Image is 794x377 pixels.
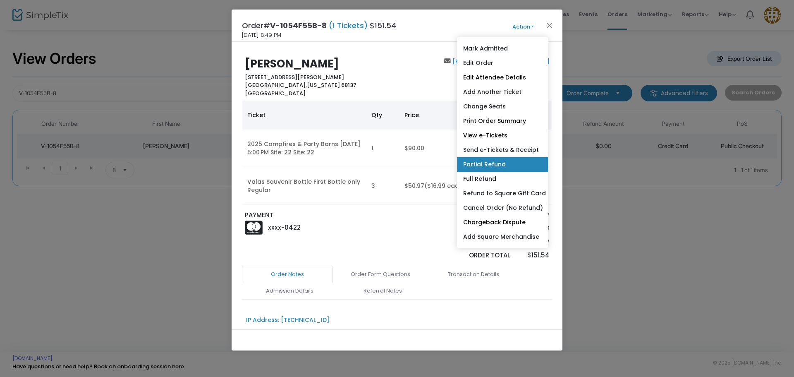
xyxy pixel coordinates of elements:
[242,101,552,205] div: Data table
[242,167,366,205] td: Valas Souvenir Bottle First Bottle only Regular
[245,81,307,89] span: [GEOGRAPHIC_DATA],
[335,266,426,283] a: Order Form Questions
[245,211,393,220] p: PAYMENT
[246,316,330,324] div: IP Address: [TECHNICAL_ID]
[366,167,399,205] td: 3
[440,224,510,232] p: Service Fee Total
[245,56,339,71] b: [PERSON_NAME]
[337,282,428,300] a: Referral Notes
[457,201,548,215] a: Cancel Order (No Refund)
[440,238,510,246] p: Tax Total
[451,58,550,65] a: [EMAIL_ADDRESS][DOMAIN_NAME]
[424,182,465,190] span: ($16.99 each)
[244,282,335,300] a: Admission Details
[518,251,549,260] p: $151.54
[457,143,548,157] a: Send e-Tickets & Receipt
[327,20,370,31] span: (1 Tickets)
[544,20,555,31] button: Close
[457,157,548,172] a: Partial Refund
[245,73,356,97] b: [STREET_ADDRESS][PERSON_NAME] [US_STATE] 68137 [GEOGRAPHIC_DATA]
[281,223,301,232] span: -0422
[457,230,548,244] a: Add Square Merchandise
[457,70,548,85] a: Edit Attendee Details
[498,22,548,31] button: Action
[457,99,548,114] a: Change Seats
[399,101,478,130] th: Price
[366,130,399,167] td: 1
[440,251,510,260] p: Order Total
[457,56,548,70] a: Edit Order
[242,130,366,167] td: 2025 Campfires & Party Barns [DATE] 5:00 PM Site: 22 Site: 22
[268,224,281,231] span: XXXX
[457,85,548,99] a: Add Another Ticket
[242,31,281,39] span: [DATE] 8:49 PM
[270,20,327,31] span: V-1054F55B-8
[399,167,478,205] td: $50.97
[457,114,548,128] a: Print Order Summary
[457,186,548,201] a: Refund to Square Gift Card
[428,266,519,283] a: Transaction Details
[457,172,548,186] a: Full Refund
[457,128,548,143] a: View e-Tickets
[366,101,399,130] th: Qty
[242,20,396,31] h4: Order# $151.54
[399,130,478,167] td: $90.00
[242,266,333,283] a: Order Notes
[457,215,548,230] a: Chargeback Dispute
[440,211,510,219] p: Sub total
[457,41,548,56] a: Mark Admitted
[242,101,366,130] th: Ticket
